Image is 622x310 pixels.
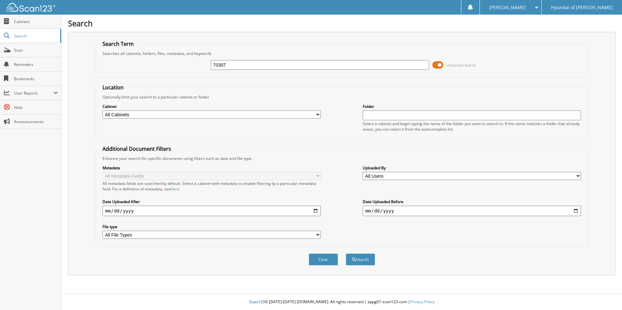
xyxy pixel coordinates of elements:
[99,51,584,56] div: Searches all cabinets, folders, files, metadata, and keywords
[589,279,622,310] iframe: Chat Widget
[447,63,476,68] span: Advanced Search
[102,181,321,192] div: All metadata fields are searched by default. Select a cabinet with metadata to enable filtering b...
[363,206,581,216] input: end
[102,199,321,204] label: Date Uploaded After
[99,40,137,47] legend: Search Term
[14,105,58,110] span: Help
[363,104,581,109] label: Folder
[14,119,58,124] span: Announcements
[99,145,174,152] legend: Additional Document Filters
[61,294,622,310] div: © [DATE]-[DATE] [DOMAIN_NAME]. All rights reserved | appg01-scan123-com |
[249,299,265,304] span: Scan123
[309,253,338,265] button: Clear
[14,33,57,39] span: Search
[99,84,127,91] legend: Location
[14,47,58,53] span: Scan
[171,186,179,192] a: here
[346,253,375,265] button: Search
[99,156,584,161] div: Enhance your search for specific documents using filters such as date and file type.
[7,3,55,12] img: scan123-logo-white.svg
[102,224,321,229] label: File type
[410,299,435,304] a: Privacy Policy
[102,104,321,109] label: Cabinet
[14,76,58,82] span: Bookmarks
[14,90,53,96] span: User Reports
[102,206,321,216] input: start
[102,165,321,171] label: Metadata
[363,199,581,204] label: Date Uploaded Before
[551,6,613,9] span: Hyundai of [PERSON_NAME]
[14,62,58,67] span: Reminders
[489,6,526,9] span: [PERSON_NAME]
[363,165,581,171] label: Uploaded By
[68,18,615,29] h1: Search
[99,94,584,100] div: Optionally limit your search to a particular cabinet or folder
[363,121,581,132] div: Select a cabinet and begin typing the name of the folder you want to search in. If the name match...
[14,19,58,24] span: Cabinets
